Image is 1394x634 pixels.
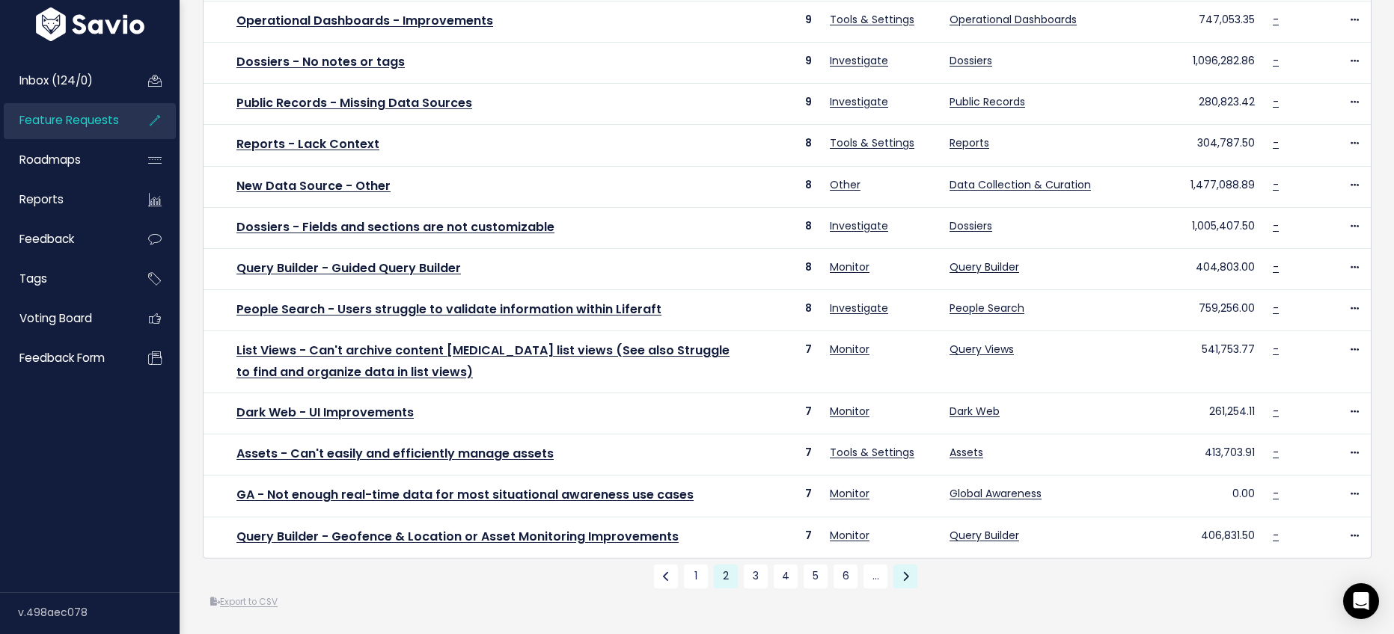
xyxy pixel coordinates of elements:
a: Monitor [830,259,869,274]
a: Reports [950,135,989,150]
a: List Views - Can't archive content [MEDICAL_DATA] list views (See also Struggle to find and organ... [236,342,730,381]
a: Assets - Can't easily and efficiently manage assets [236,445,554,462]
a: Query Builder - Guided Query Builder [236,259,461,277]
a: Operational Dashboards - Improvements [236,12,493,29]
a: Reports [4,182,124,217]
a: Public Records - Missing Data Sources [236,94,472,111]
td: 8 [739,207,821,248]
td: 406,831.50 [1120,517,1264,558]
a: Tools & Settings [830,12,914,27]
a: Dark Web - UI Improvements [236,404,414,421]
td: 8 [739,290,821,331]
a: Dossiers - No notes or tags [236,53,405,70]
a: - [1273,135,1279,150]
a: Operational Dashboards [950,12,1077,27]
div: Open Intercom Messenger [1343,583,1379,619]
span: Reports [19,191,64,207]
a: New Data Source - Other [236,177,391,194]
a: Monitor [830,342,869,357]
td: 541,753.77 [1120,331,1264,393]
a: Global Awareness [950,486,1042,501]
a: 6 [834,564,858,588]
td: 9 [739,1,821,42]
a: Public Records [950,94,1025,109]
a: - [1273,218,1279,233]
a: Dark Web [950,404,1000,419]
span: Tags [19,271,47,286]
td: 8 [739,248,821,289]
a: Feedback form [4,341,124,375]
a: People Search - Users struggle to validate information within Liferaft [236,301,661,318]
a: Query Builder - Geofence & Location or Asset Monitoring Improvements [236,528,679,545]
td: 304,787.50 [1120,125,1264,166]
td: 8 [739,166,821,207]
a: Investigate [830,218,888,233]
span: Feedback [19,231,74,247]
span: Inbox (124/0) [19,73,93,88]
td: 404,803.00 [1120,248,1264,289]
a: Tools & Settings [830,445,914,460]
a: - [1273,177,1279,192]
td: 280,823.42 [1120,84,1264,125]
a: Dossiers - Fields and sections are not customizable [236,218,554,236]
a: Export to CSV [210,596,278,608]
a: - [1273,259,1279,274]
td: 7 [739,517,821,558]
td: 0.00 [1120,475,1264,517]
a: Roadmaps [4,143,124,177]
a: - [1273,53,1279,68]
td: 747,053.35 [1120,1,1264,42]
a: Investigate [830,53,888,68]
a: Tools & Settings [830,135,914,150]
a: Monitor [830,486,869,501]
a: - [1273,301,1279,316]
a: Tags [4,262,124,296]
a: People Search [950,301,1024,316]
a: Feedback [4,222,124,256]
a: Investigate [830,94,888,109]
a: 4 [774,564,798,588]
a: 3 [744,564,768,588]
td: 1,477,088.89 [1120,166,1264,207]
span: Roadmaps [19,152,81,167]
a: Voting Board [4,301,124,336]
a: Data Collection & Curation [950,177,1091,192]
td: 8 [739,125,821,166]
a: Inbox (124/0) [4,64,124,98]
a: Assets [950,445,983,460]
a: Reports - Lack Context [236,135,379,153]
td: 261,254.11 [1120,393,1264,434]
a: … [863,564,887,588]
a: Query Builder [950,259,1019,274]
td: 1,096,282.86 [1120,43,1264,84]
a: Query Builder [950,528,1019,543]
a: GA - Not enough real-time data for most situational awareness use cases [236,486,694,503]
a: - [1273,404,1279,419]
span: 2 [714,564,738,588]
img: logo-white.9d6f32f41409.svg [32,7,148,41]
a: Query Views [950,342,1014,357]
a: Feature Requests [4,103,124,138]
div: v.498aec078 [18,593,180,632]
a: 1 [684,564,708,588]
td: 7 [739,434,821,475]
td: 759,256.00 [1120,290,1264,331]
span: Feature Requests [19,112,119,128]
td: 9 [739,43,821,84]
a: Dossiers [950,218,992,233]
a: - [1273,12,1279,27]
td: 413,703.91 [1120,434,1264,475]
td: 7 [739,393,821,434]
td: 9 [739,84,821,125]
td: 1,005,407.50 [1120,207,1264,248]
span: Voting Board [19,310,92,326]
a: Monitor [830,528,869,543]
a: - [1273,445,1279,460]
a: - [1273,486,1279,501]
a: Dossiers [950,53,992,68]
td: 7 [739,475,821,517]
a: - [1273,94,1279,109]
a: Other [830,177,860,192]
td: 7 [739,331,821,393]
a: Monitor [830,404,869,419]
